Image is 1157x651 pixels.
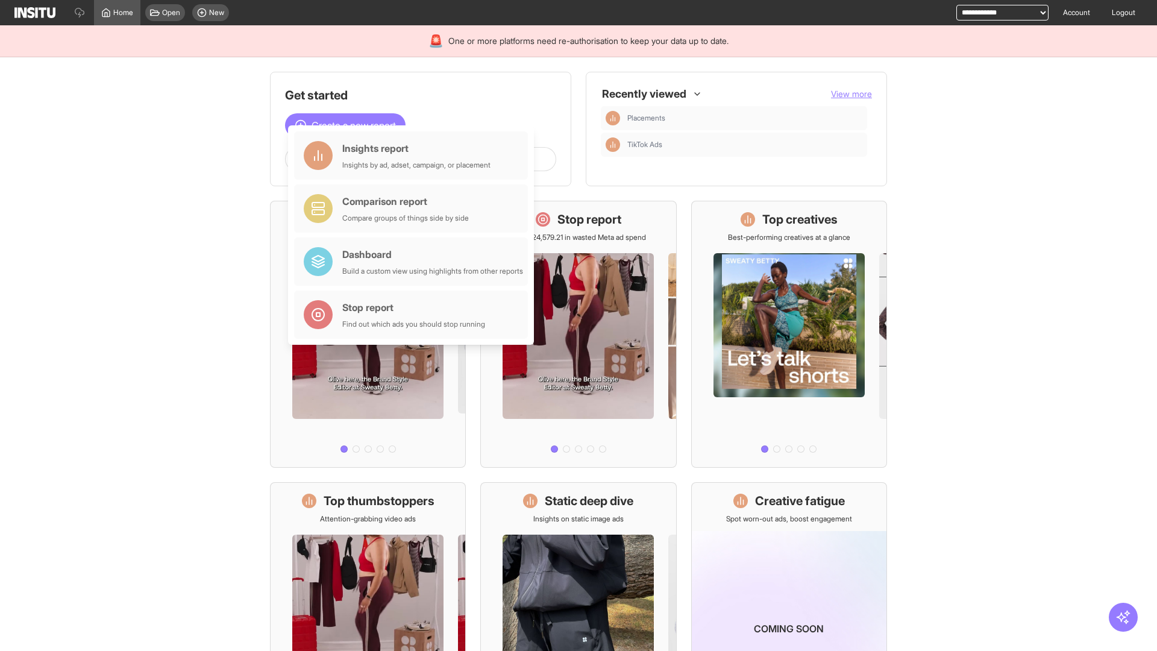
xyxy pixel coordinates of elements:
button: View more [831,88,872,100]
h1: Get started [285,87,556,104]
span: Home [113,8,133,17]
div: Insights [606,111,620,125]
h1: Top thumbstoppers [324,492,434,509]
span: Placements [627,113,862,123]
span: One or more platforms need re-authorisation to keep your data up to date. [448,35,729,47]
span: Open [162,8,180,17]
div: Stop report [342,300,485,315]
div: Comparison report [342,194,469,209]
div: Find out which ads you should stop running [342,319,485,329]
h1: Static deep dive [545,492,633,509]
div: Insights report [342,141,491,156]
div: 🚨 [428,33,444,49]
div: Compare groups of things side by side [342,213,469,223]
img: Logo [14,7,55,18]
span: TikTok Ads [627,140,662,149]
span: View more [831,89,872,99]
h1: Top creatives [762,211,838,228]
a: Stop reportSave £24,579.21 in wasted Meta ad spend [480,201,676,468]
span: TikTok Ads [627,140,862,149]
span: Create a new report [312,118,396,133]
span: New [209,8,224,17]
p: Save £24,579.21 in wasted Meta ad spend [510,233,646,242]
a: Top creativesBest-performing creatives at a glance [691,201,887,468]
p: Attention-grabbing video ads [320,514,416,524]
span: Placements [627,113,665,123]
div: Build a custom view using highlights from other reports [342,266,523,276]
p: Insights on static image ads [533,514,624,524]
button: Create a new report [285,113,406,137]
div: Insights [606,137,620,152]
a: What's live nowSee all active ads instantly [270,201,466,468]
p: Best-performing creatives at a glance [728,233,850,242]
h1: Stop report [557,211,621,228]
div: Insights by ad, adset, campaign, or placement [342,160,491,170]
div: Dashboard [342,247,523,262]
